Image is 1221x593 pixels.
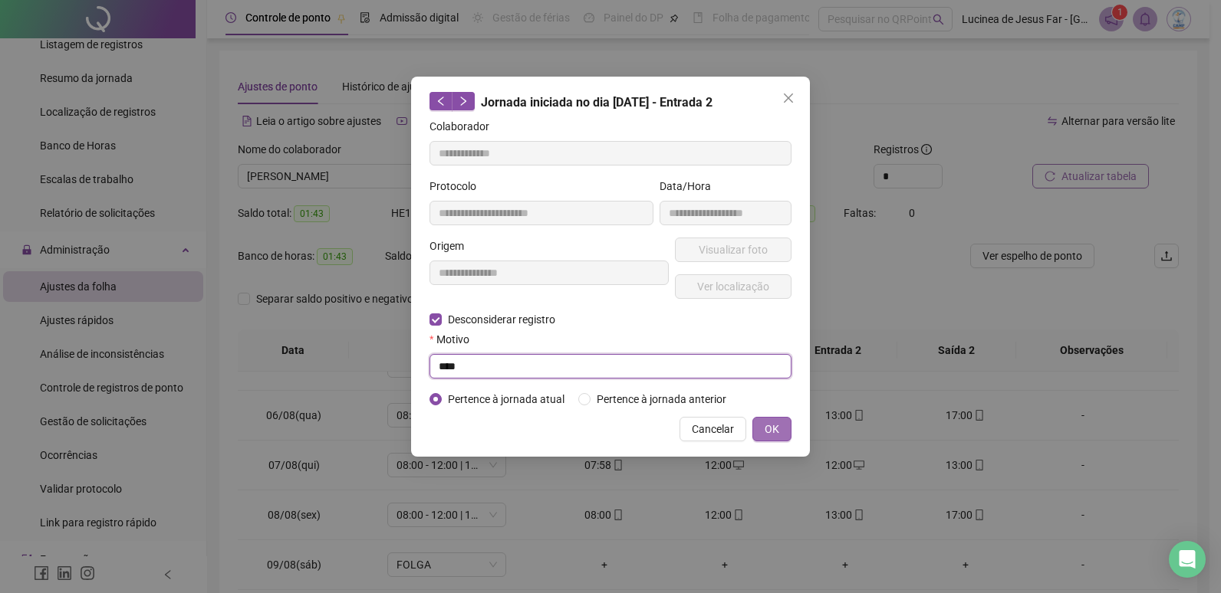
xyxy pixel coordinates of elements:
div: Open Intercom Messenger [1169,541,1206,578]
button: Visualizar foto [675,238,792,262]
span: Desconsiderar registro [442,311,561,328]
label: Protocolo [429,178,486,195]
span: close [782,92,795,104]
button: right [452,92,475,110]
span: Pertence à jornada anterior [591,391,732,408]
label: Colaborador [429,118,499,135]
button: Ver localização [675,274,792,299]
span: left [436,96,446,106]
button: Cancelar [680,417,746,441]
span: Pertence à jornada atual [442,391,571,408]
button: Close [776,86,801,110]
div: Jornada iniciada no dia [DATE] - Entrada 2 [429,92,792,112]
span: right [458,96,469,106]
span: Cancelar [692,421,734,437]
label: Origem [429,238,474,254]
label: Motivo [429,331,479,348]
span: OK [765,421,779,437]
button: left [429,92,453,110]
label: Data/Hora [660,178,721,195]
button: OK [752,417,792,441]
